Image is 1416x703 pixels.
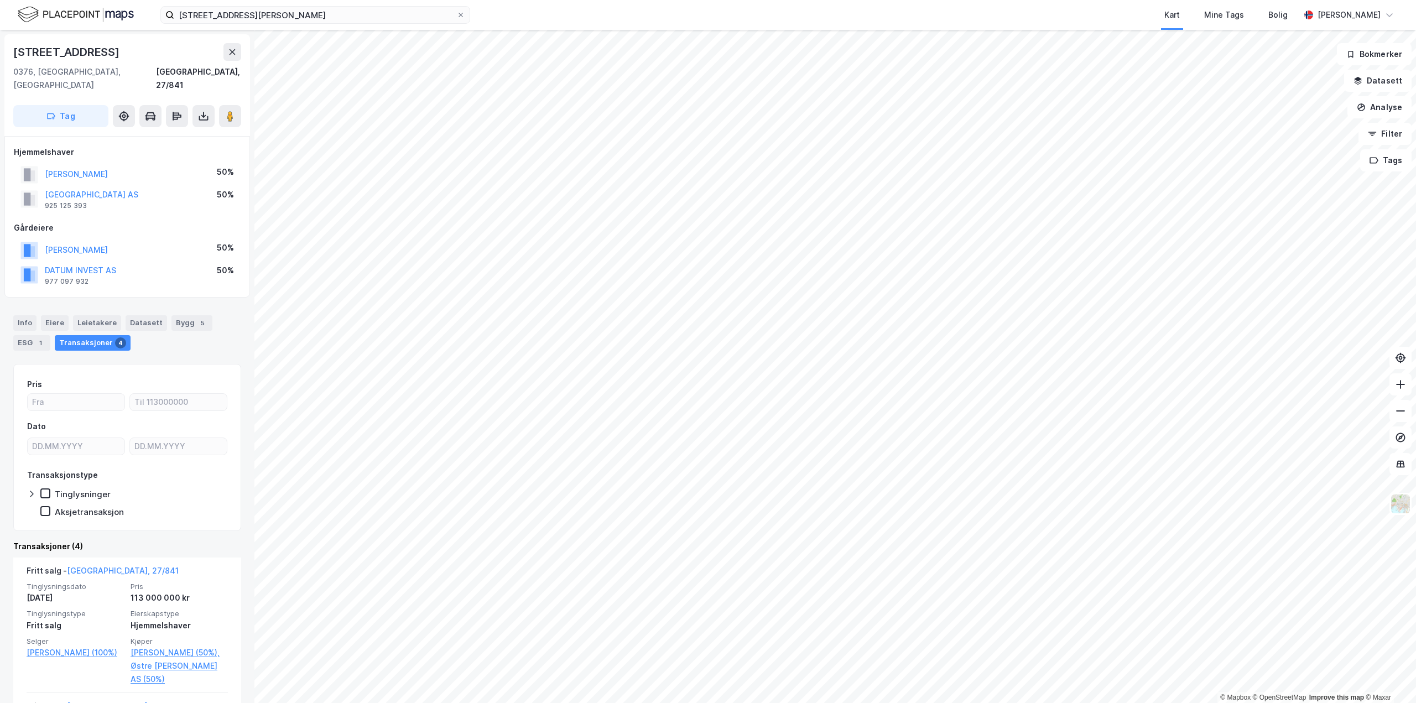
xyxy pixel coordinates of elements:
button: Bokmerker [1337,43,1412,65]
div: Leietakere [73,315,121,331]
div: Bygg [171,315,212,331]
iframe: Chat Widget [1361,650,1416,703]
span: Selger [27,637,124,646]
span: Eierskapstype [131,609,228,618]
div: 977 097 932 [45,277,88,286]
div: Pris [27,378,42,391]
div: Fritt salg - [27,564,179,582]
div: Hjemmelshaver [131,619,228,632]
div: 50% [217,264,234,277]
button: Tag [13,105,108,127]
span: Pris [131,582,228,591]
input: Søk på adresse, matrikkel, gårdeiere, leietakere eller personer [174,7,456,23]
div: Transaksjonstype [27,468,98,482]
div: Bolig [1268,8,1288,22]
button: Analyse [1347,96,1412,118]
div: [GEOGRAPHIC_DATA], 27/841 [156,65,241,92]
div: [STREET_ADDRESS] [13,43,122,61]
button: Filter [1358,123,1412,145]
a: OpenStreetMap [1253,694,1306,701]
div: Eiere [41,315,69,331]
div: ESG [13,335,50,351]
div: 50% [217,165,234,179]
a: [GEOGRAPHIC_DATA], 27/841 [67,566,179,575]
div: 1 [35,337,46,348]
button: Datasett [1344,70,1412,92]
div: Info [13,315,37,331]
a: Mapbox [1220,694,1251,701]
span: Kjøper [131,637,228,646]
div: [DATE] [27,591,124,605]
div: Fritt salg [27,619,124,632]
div: Hjemmelshaver [14,145,241,159]
span: Tinglysningstype [27,609,124,618]
div: Transaksjoner [55,335,131,351]
span: Tinglysningsdato [27,582,124,591]
div: Mine Tags [1204,8,1244,22]
div: 113 000 000 kr [131,591,228,605]
input: DD.MM.YYYY [28,438,124,455]
div: Kart [1164,8,1180,22]
a: Improve this map [1309,694,1364,701]
div: Datasett [126,315,167,331]
input: Fra [28,394,124,410]
a: [PERSON_NAME] (50%), [131,646,228,659]
div: 5 [197,317,208,329]
input: Til 113000000 [130,394,227,410]
div: 50% [217,241,234,254]
img: Z [1390,493,1411,514]
div: Aksjetransaksjon [55,507,124,517]
div: Tinglysninger [55,489,111,499]
a: [PERSON_NAME] (100%) [27,646,124,659]
div: Dato [27,420,46,433]
div: Gårdeiere [14,221,241,235]
div: Transaksjoner (4) [13,540,241,553]
button: Tags [1360,149,1412,171]
div: [PERSON_NAME] [1318,8,1381,22]
div: 0376, [GEOGRAPHIC_DATA], [GEOGRAPHIC_DATA] [13,65,156,92]
a: Østre [PERSON_NAME] AS (50%) [131,659,228,686]
div: 4 [115,337,126,348]
img: logo.f888ab2527a4732fd821a326f86c7f29.svg [18,5,134,24]
div: 50% [217,188,234,201]
input: DD.MM.YYYY [130,438,227,455]
div: 925 125 393 [45,201,87,210]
